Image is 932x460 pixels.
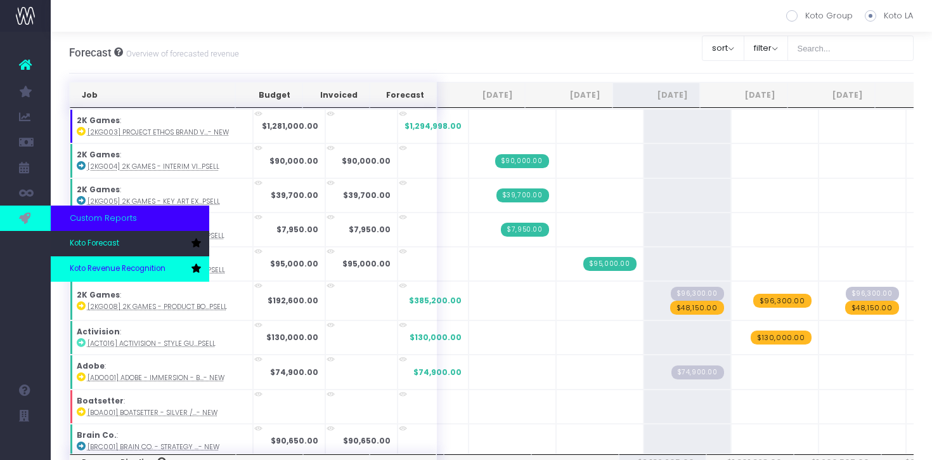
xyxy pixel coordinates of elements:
[87,408,217,417] abbr: [BOA001] Boatsetter - SILVER / GOLD / PLATINUM Brand - Brand - New
[70,212,137,225] span: Custom Reports
[865,10,913,22] label: Koto LA
[70,109,253,143] td: :
[70,143,253,178] td: :
[268,295,318,306] strong: $192,600.00
[271,435,318,446] strong: $90,650.00
[702,36,744,61] button: sort
[77,149,120,160] strong: 2K Games
[87,442,219,452] abbr: [BRC001] Brain Co. - Strategy - Brand - New
[845,301,899,315] span: wayahead Revenue Forecast Item
[266,332,318,343] strong: $130,000.00
[16,435,35,454] img: images/default_profile_image.png
[87,162,219,171] abbr: [2KG004] 2K Games - Interim Visual - Brand - Upsell
[87,373,224,383] abbr: [ADO001] Adobe - Immersion - Brand - New
[70,82,235,108] th: Job: activate to sort column ascending
[786,10,853,22] label: Koto Group
[77,395,124,406] strong: Boatsetter
[70,320,253,355] td: :
[87,197,220,206] abbr: [2KG005] 2K Games - Key Art Explore - Brand - Upsell
[671,365,724,379] span: Streamtime Draft Invoice: null – [ADO001] Adobe - Immersion - Brand - New
[343,190,391,200] strong: $39,700.00
[69,46,112,59] span: Forecast
[70,424,253,458] td: :
[583,257,637,271] span: Streamtime Invoice: 922 – 2K Games - Persona Assets
[70,281,253,320] td: :
[302,82,370,108] th: Invoiced
[87,302,227,312] abbr: [2KG008] 2k Games - Product Book - Digital - Upsell
[77,326,120,337] strong: Activision
[787,36,914,61] input: Search...
[51,231,209,256] a: Koto Forecast
[744,36,788,61] button: filter
[87,339,216,348] abbr: [ACT016] Activision - Style Guide and Icon Explore - Brand - Upsell
[671,287,724,301] span: Streamtime Draft Invoice: null – 2k Games - Project Ethos Product Book
[270,367,318,378] strong: $74,900.00
[343,435,391,446] strong: $90,650.00
[612,82,700,108] th: Oct 25: activate to sort column ascending
[235,82,302,108] th: Budget
[437,82,525,108] th: Aug 25: activate to sort column ascending
[700,82,787,108] th: Nov 25: activate to sort column ascending
[349,224,391,235] strong: $7,950.00
[123,46,239,59] small: Overview of forecasted revenue
[410,332,462,343] span: $130,000.00
[496,188,549,202] span: Streamtime Invoice: 909 – 2K Games - Key Art
[405,121,462,132] span: $1,294,998.00
[77,360,105,371] strong: Adobe
[87,128,229,137] abbr: [2KG003] Project Ethos Brand V2 - Brand - New
[77,289,120,300] strong: 2K Games
[77,184,120,195] strong: 2K Games
[51,256,209,282] a: Koto Revenue Recognition
[525,82,612,108] th: Sep 25: activate to sort column ascending
[370,82,436,108] th: Forecast
[70,178,253,213] td: :
[501,223,548,237] span: Streamtime Invoice: 916 – 2K Games - Deck Design Support
[70,390,253,424] td: :
[409,295,462,306] span: $385,200.00
[413,367,462,378] span: $74,900.00
[270,258,318,269] strong: $95,000.00
[269,155,318,166] strong: $90,000.00
[753,294,812,308] span: wayahead Revenue Forecast Item
[77,430,117,440] strong: Brain Co.
[276,224,318,235] strong: $7,950.00
[751,331,812,345] span: wayahead Revenue Forecast Item
[670,301,724,315] span: wayahead Revenue Forecast Item
[846,287,899,301] span: Streamtime Draft Invoice: null – 2k Games - Project Ethos Product Book
[495,154,549,168] span: Streamtime Invoice: 905 – 2K Games - Interim Visual
[70,238,119,249] span: Koto Forecast
[342,155,391,166] strong: $90,000.00
[77,115,120,126] strong: 2K Games
[70,355,253,389] td: :
[262,121,318,131] strong: $1,281,000.00
[787,82,875,108] th: Dec 25: activate to sort column ascending
[70,263,165,275] span: Koto Revenue Recognition
[271,190,318,200] strong: $39,700.00
[342,258,391,269] strong: $95,000.00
